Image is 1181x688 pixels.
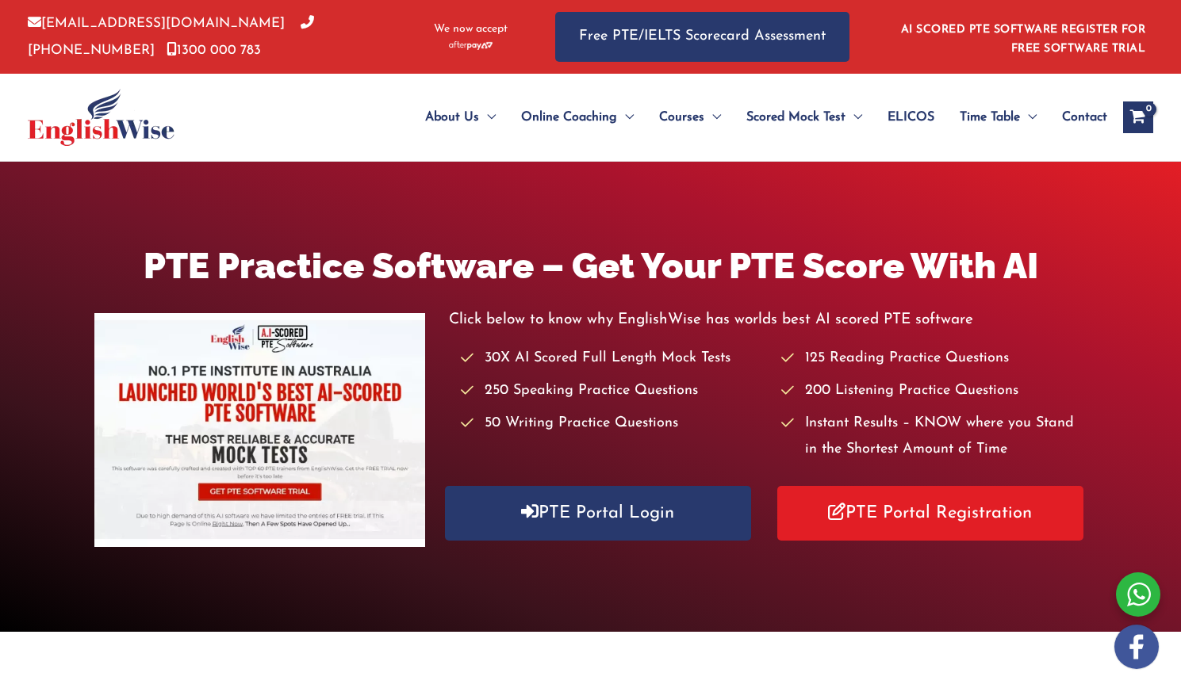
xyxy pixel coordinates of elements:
[387,90,1107,145] nav: Site Navigation: Main Menu
[555,12,849,62] a: Free PTE/IELTS Scorecard Assessment
[449,41,493,50] img: Afterpay-Logo
[521,90,617,145] span: Online Coaching
[704,90,721,145] span: Menu Toggle
[1114,625,1159,669] img: white-facebook.png
[508,90,646,145] a: Online CoachingMenu Toggle
[461,411,766,437] li: 50 Writing Practice Questions
[777,486,1083,541] a: PTE Portal Registration
[1049,90,1107,145] a: Contact
[434,21,508,37] span: We now accept
[781,411,1087,464] li: Instant Results – KNOW where you Stand in the Shortest Amount of Time
[1062,90,1107,145] span: Contact
[659,90,704,145] span: Courses
[892,11,1153,63] aside: Header Widget 1
[617,90,634,145] span: Menu Toggle
[888,90,934,145] span: ELICOS
[781,346,1087,372] li: 125 Reading Practice Questions
[1020,90,1037,145] span: Menu Toggle
[479,90,496,145] span: Menu Toggle
[1123,101,1153,133] a: View Shopping Cart, empty
[781,378,1087,404] li: 200 Listening Practice Questions
[947,90,1049,145] a: Time TableMenu Toggle
[94,313,425,547] img: pte-institute-main
[412,90,508,145] a: About UsMenu Toggle
[901,24,1146,55] a: AI SCORED PTE SOFTWARE REGISTER FOR FREE SOFTWARE TRIAL
[425,90,479,145] span: About Us
[461,378,766,404] li: 250 Speaking Practice Questions
[449,307,1087,333] p: Click below to know why EnglishWise has worlds best AI scored PTE software
[746,90,845,145] span: Scored Mock Test
[875,90,947,145] a: ELICOS
[167,44,261,57] a: 1300 000 783
[28,17,285,30] a: [EMAIL_ADDRESS][DOMAIN_NAME]
[845,90,862,145] span: Menu Toggle
[461,346,766,372] li: 30X AI Scored Full Length Mock Tests
[445,486,751,541] a: PTE Portal Login
[28,17,314,56] a: [PHONE_NUMBER]
[646,90,734,145] a: CoursesMenu Toggle
[960,90,1020,145] span: Time Table
[734,90,875,145] a: Scored Mock TestMenu Toggle
[28,89,174,146] img: cropped-ew-logo
[94,241,1087,291] h1: PTE Practice Software – Get Your PTE Score With AI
